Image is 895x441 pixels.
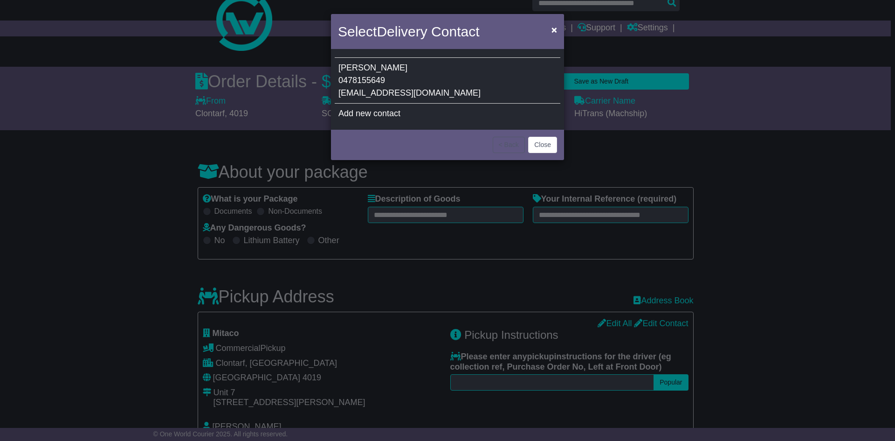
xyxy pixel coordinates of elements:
button: Close [528,137,557,153]
button: < Back [493,137,525,153]
span: [EMAIL_ADDRESS][DOMAIN_NAME] [338,88,481,98]
span: Contact [431,24,479,39]
span: 0478155649 [338,76,385,85]
span: Delivery [377,24,427,39]
span: Add new contact [338,109,400,118]
span: [PERSON_NAME] [338,63,407,72]
span: × [551,24,557,35]
h4: Select [338,21,479,42]
button: Close [547,20,562,39]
